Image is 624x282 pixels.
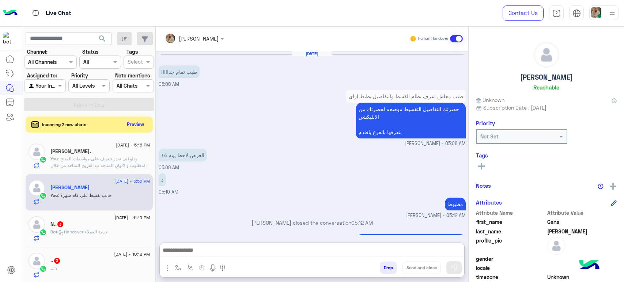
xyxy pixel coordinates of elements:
img: create order [199,265,205,271]
span: You [50,193,58,198]
button: Preview [124,119,147,130]
img: defaultAdmin.png [29,216,45,233]
img: userImage [591,7,601,18]
img: defaultAdmin.png [547,237,566,255]
span: 3 [54,258,60,264]
h5: [PERSON_NAME] [520,73,573,81]
h6: Notes [476,182,491,189]
p: Live Chat [46,8,71,18]
img: WhatsApp [39,265,47,273]
p: 8/8/2025, 5:10 AM [159,173,166,186]
span: null [547,264,617,272]
button: Send and close [402,262,441,274]
img: tab [31,8,40,18]
span: ؟ [53,266,57,271]
img: WhatsApp [39,229,47,236]
span: Gana [547,218,617,226]
span: Incoming 2 new chats [42,121,86,128]
span: 3 [57,221,63,227]
button: select flow [172,262,184,274]
img: WhatsApp [39,156,47,163]
span: Attribute Name [476,209,546,217]
img: defaultAdmin.png [29,180,45,196]
span: حابب تقسط علي كام شهر؟ [58,193,111,198]
img: WhatsApp [39,192,47,199]
span: null [547,255,617,263]
img: tab [572,9,581,18]
label: Priority [71,72,88,79]
span: first_name [476,218,546,226]
img: defaultAdmin.png [29,144,45,160]
button: Apply Filters [24,98,154,111]
span: 05:12 AM [351,220,373,226]
span: 05:10 AM [159,189,178,195]
img: send voice note [208,264,217,273]
a: Contact Us [503,5,544,21]
h5: N.. [50,221,64,227]
img: Trigger scenario [187,265,193,271]
img: send message [450,264,458,271]
span: [DATE] - 5:55 PM [115,178,150,184]
img: select flow [175,265,181,271]
span: .. [50,266,53,271]
span: Unknown [476,96,504,104]
span: [PERSON_NAME] - 05:08 AM [405,140,466,147]
span: [DATE] - 10:12 PM [114,251,150,258]
img: tab [552,9,561,18]
img: hulul-logo.png [576,253,602,278]
p: 8/8/2025, 5:12 AM [445,198,466,210]
span: : Handover خدمة العملاء [57,229,107,235]
h5: Gana Ahmed [50,184,90,191]
span: 05:08 AM [159,81,179,87]
span: search [98,34,107,43]
p: 8/8/2025, 5:08 AM [356,103,466,138]
small: Human Handover [418,36,449,42]
p: 8/8/2025, 5:09 AM [159,149,207,161]
span: timezone [476,273,546,281]
span: [DATE] - 5:16 PM [116,142,150,148]
span: [PERSON_NAME] - 05:12 AM [406,212,466,219]
label: Note mentions [115,72,150,79]
span: Bot [50,229,57,235]
img: Logo [3,5,18,21]
h5: SARAH GOMAA. [50,148,91,155]
img: make a call [220,265,226,271]
span: You [50,156,58,161]
div: Select [126,58,143,67]
span: profile_pic [476,237,546,254]
span: Attribute Value [547,209,617,217]
span: Subscription Date : [DATE] [483,104,547,111]
a: tab [549,5,564,21]
img: notes [598,183,604,189]
p: 8/8/2025, 5:08 AM [159,65,200,78]
h6: Reachable [533,84,559,91]
img: defaultAdmin.png [29,253,45,269]
label: Status [82,48,98,56]
label: Tags [126,48,138,56]
label: Assigned to: [27,72,57,79]
label: Channel: [27,48,48,56]
h6: Attributes [476,199,502,206]
h5: .. [50,258,61,264]
span: Unknown [547,273,617,281]
h6: Priority [476,120,495,126]
button: create order [196,262,208,274]
span: [DATE] - 11:19 PM [115,214,150,221]
img: send attachment [163,264,172,273]
h6: [DATE] [292,51,332,56]
img: 1403182699927242 [3,32,16,45]
button: Drop [380,262,397,274]
p: [PERSON_NAME] closed the conversation [159,219,466,226]
p: 8/8/2025, 5:08 AM [346,90,466,103]
img: add [610,183,616,190]
span: last_name [476,228,546,235]
button: search [94,32,111,48]
span: ودلوقتى تقدر تتعرف على مواصفات المنتج المطلوب والالوان المتاحه ب الفروع المتاحه من خلال الويب ساي... [50,156,147,201]
span: 05:09 AM [159,165,179,170]
img: profile [608,9,617,18]
h6: Tags [476,152,617,159]
span: Ahmed [547,228,617,235]
span: gender [476,255,546,263]
span: locale [476,264,546,272]
button: Trigger scenario [184,262,196,274]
